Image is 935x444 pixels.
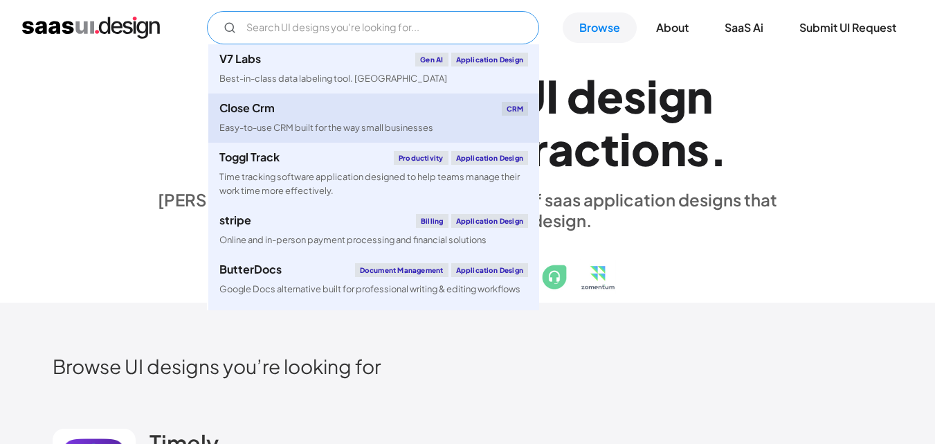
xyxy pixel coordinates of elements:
div: Best-in-class data labeling tool. [GEOGRAPHIC_DATA] [219,72,447,85]
div: V7 Labs [219,53,261,64]
div: Application Design [451,151,529,165]
a: klaviyoEmail MarketingApplication DesignCreate personalised customer experiences across email, SM... [208,304,539,366]
div: Application Design [451,263,529,277]
a: Toggl TrackProductivityApplication DesignTime tracking software application designed to help team... [208,143,539,205]
h1: Explore SaaS UI design patterns & interactions. [149,69,786,176]
a: stripeBillingApplication DesignOnline and in-person payment processing and financial solutions [208,206,539,255]
div: s [624,69,646,123]
div: i [619,122,631,175]
div: Online and in-person payment processing and financial solutions [219,233,487,247]
div: Time tracking software application designed to help teams manage their work time more effectively. [219,170,528,197]
div: a [548,122,574,175]
a: Close CrmCRMEasy-to-use CRM built for the way small businesses [208,94,539,143]
div: c [574,122,601,175]
a: ButterDocsDocument ManagementApplication DesignGoogle Docs alternative built for professional wri... [208,255,539,304]
div: CRM [502,102,529,116]
div: Application Design [451,214,529,228]
a: Browse [563,12,637,43]
div: Document Management [355,263,448,277]
div: ButterDocs [219,264,282,275]
a: home [22,17,160,39]
div: o [631,122,660,175]
div: e [597,69,624,123]
div: Easy-to-use CRM built for the way small businesses [219,121,433,134]
div: t [601,122,619,175]
div: Google Docs alternative built for professional writing & editing workflows [219,283,520,296]
div: n [687,69,713,123]
div: Billing [416,214,448,228]
div: i [646,69,658,123]
div: I [546,69,559,123]
input: Search UI designs you're looking for... [207,11,539,44]
div: d [567,69,597,123]
div: Productivity [394,151,448,165]
div: s [687,122,709,175]
div: . [709,122,727,175]
div: Gen AI [415,53,448,66]
a: Submit UI Request [783,12,913,43]
a: SaaS Ai [708,12,780,43]
h2: Browse UI designs you’re looking for [53,354,883,378]
a: About [639,12,705,43]
div: g [658,69,687,123]
div: Toggl Track [219,152,280,163]
form: Email Form [207,11,539,44]
div: [PERSON_NAME] is a hand-picked collection of saas application designs that exhibit the best in cl... [149,189,786,231]
div: n [660,122,687,175]
div: Application Design [451,53,529,66]
div: Close Crm [219,103,275,114]
a: V7 LabsGen AIApplication DesignBest-in-class data labeling tool. [GEOGRAPHIC_DATA] [208,44,539,94]
div: stripe [219,215,251,226]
